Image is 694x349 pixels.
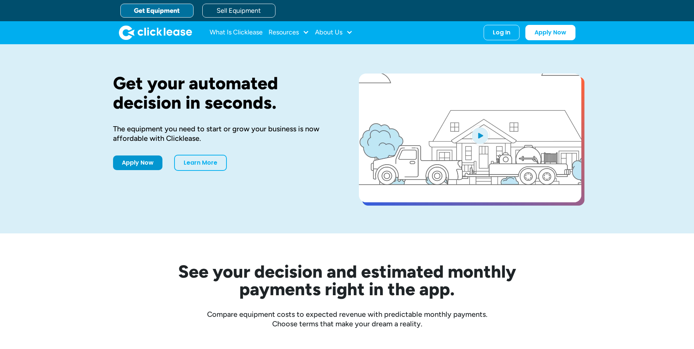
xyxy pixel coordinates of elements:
[113,155,162,170] a: Apply Now
[315,25,353,40] div: About Us
[120,4,194,18] a: Get Equipment
[470,125,490,146] img: Blue play button logo on a light blue circular background
[525,25,575,40] a: Apply Now
[119,25,192,40] a: home
[113,74,335,112] h1: Get your automated decision in seconds.
[210,25,263,40] a: What Is Clicklease
[142,263,552,298] h2: See your decision and estimated monthly payments right in the app.
[269,25,309,40] div: Resources
[113,124,335,143] div: The equipment you need to start or grow your business is now affordable with Clicklease.
[113,309,581,329] div: Compare equipment costs to expected revenue with predictable monthly payments. Choose terms that ...
[202,4,275,18] a: Sell Equipment
[359,74,581,202] a: open lightbox
[493,29,510,36] div: Log In
[119,25,192,40] img: Clicklease logo
[174,155,227,171] a: Learn More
